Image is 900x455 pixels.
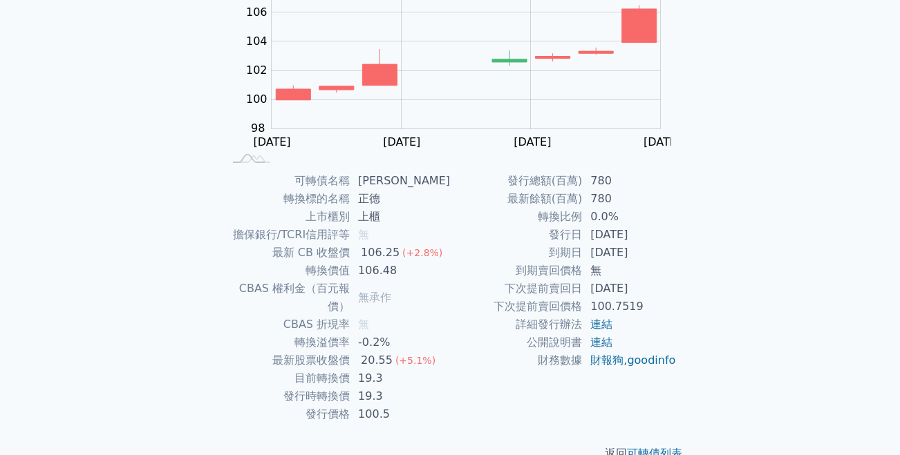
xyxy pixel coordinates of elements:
td: [DATE] [582,280,677,298]
tspan: 106 [246,6,268,19]
g: Series [276,6,656,100]
tspan: [DATE] [254,135,291,148]
tspan: 104 [246,35,268,48]
td: 目前轉換價 [223,369,350,387]
td: 下次提前賣回價格 [450,298,582,316]
td: -0.2% [350,333,450,351]
td: 106.48 [350,262,450,280]
td: 可轉債名稱 [223,172,350,190]
div: 20.55 [358,351,395,369]
td: 正德 [350,190,450,208]
td: 轉換標的名稱 [223,190,350,208]
td: [DATE] [582,244,677,262]
td: CBAS 折現率 [223,316,350,333]
td: 0.0% [582,208,677,226]
td: 到期日 [450,244,582,262]
tspan: [DATE] [383,135,420,148]
td: 100.5 [350,405,450,423]
tspan: 102 [246,64,268,77]
td: 擔保銀行/TCRI信用評等 [223,226,350,244]
tspan: [DATE] [644,135,681,148]
td: 下次提前賣回日 [450,280,582,298]
span: 無承作 [358,291,391,304]
td: 轉換比例 [450,208,582,226]
div: 106.25 [358,244,402,262]
td: 最新 CB 收盤價 [223,244,350,262]
a: 連結 [590,336,612,349]
a: 連結 [590,318,612,331]
td: 發行時轉換價 [223,387,350,405]
td: 轉換價值 [223,262,350,280]
a: goodinfo [627,354,675,367]
td: 780 [582,172,677,190]
tspan: 100 [246,93,268,106]
td: 發行總額(百萬) [450,172,582,190]
td: 發行日 [450,226,582,244]
tspan: 98 [251,122,265,135]
td: 780 [582,190,677,208]
td: 到期賣回價格 [450,262,582,280]
td: 公開說明書 [450,333,582,351]
td: [PERSON_NAME] [350,172,450,190]
a: 財報狗 [590,354,624,367]
span: 無 [358,228,369,241]
span: (+5.1%) [395,355,435,366]
td: 轉換溢價率 [223,333,350,351]
td: [DATE] [582,226,677,244]
td: 19.3 [350,369,450,387]
td: , [582,351,677,369]
tspan: [DATE] [514,135,551,148]
td: 最新股票收盤價 [223,351,350,369]
td: 無 [582,262,677,280]
td: 19.3 [350,387,450,405]
td: 上市櫃別 [223,208,350,226]
td: 上櫃 [350,208,450,226]
span: 無 [358,318,369,331]
td: CBAS 權利金（百元報價） [223,280,350,316]
td: 財務數據 [450,351,582,369]
td: 詳細發行辦法 [450,316,582,333]
td: 發行價格 [223,405,350,423]
td: 最新餘額(百萬) [450,190,582,208]
td: 100.7519 [582,298,677,316]
span: (+2.8%) [402,247,442,258]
